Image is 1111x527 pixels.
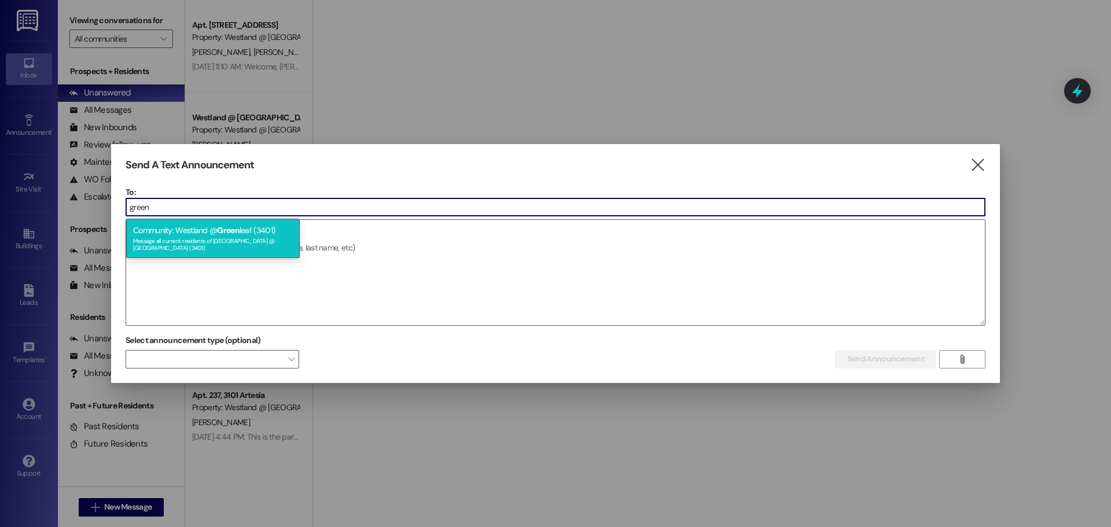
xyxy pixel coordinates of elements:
[126,331,261,349] label: Select announcement type (optional)
[970,159,985,171] i: 
[217,225,240,235] span: Green
[126,186,985,198] p: To:
[126,219,300,258] div: Community: Westland @ leaf (3401)
[835,350,936,368] button: Send Announcement
[126,198,985,216] input: Type to select the units, buildings, or communities you want to message. (e.g. 'Unit 1A', 'Buildi...
[133,235,293,251] div: Message all current residents of [GEOGRAPHIC_DATA] @ [GEOGRAPHIC_DATA] (3401)
[126,159,254,172] h3: Send A Text Announcement
[847,353,924,365] span: Send Announcement
[958,355,966,364] i: 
